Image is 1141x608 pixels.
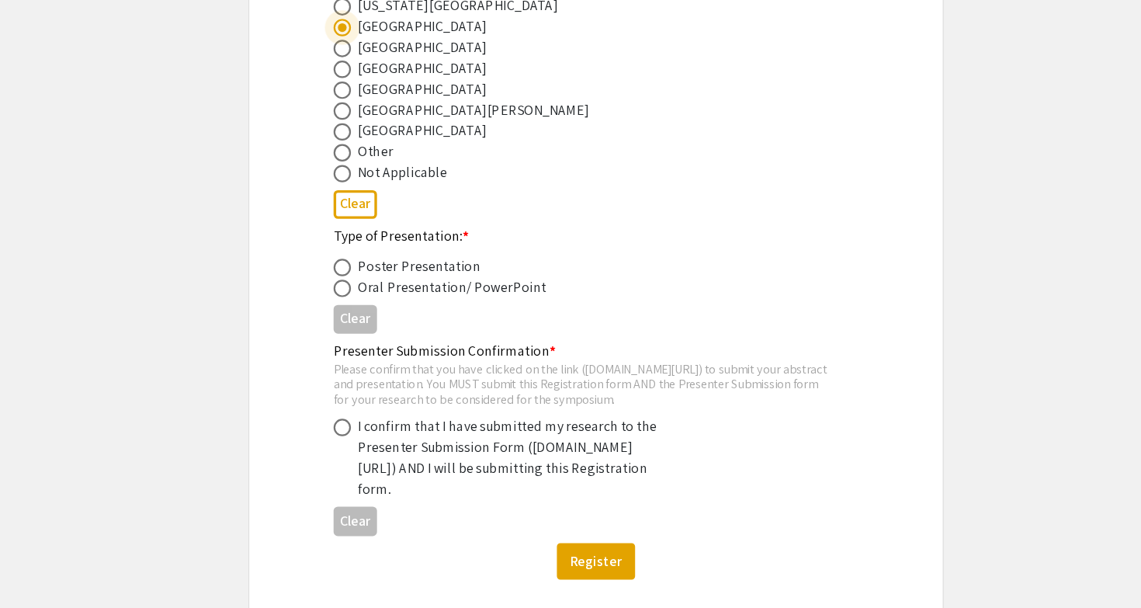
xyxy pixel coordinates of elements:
div: Oral Presentation/ PowerPoint [358,312,526,331]
div: Other [358,191,390,210]
div: [US_STATE][GEOGRAPHIC_DATA] [358,61,537,79]
div: [GEOGRAPHIC_DATA] [358,135,473,154]
div: [GEOGRAPHIC_DATA] [358,172,473,191]
div: [GEOGRAPHIC_DATA] [358,98,473,116]
div: [US_STATE][GEOGRAPHIC_DATA] [358,42,537,61]
button: Register [536,550,605,582]
div: [GEOGRAPHIC_DATA] [358,79,473,98]
div: [US_STATE][GEOGRAPHIC_DATA] [358,5,537,23]
iframe: Chat [12,538,66,596]
div: [GEOGRAPHIC_DATA][PERSON_NAME] [358,154,565,172]
div: Please confirm that you have clicked on the link ([DOMAIN_NAME][URL]) to submit your abstract and... [336,387,780,429]
div: [US_STATE][GEOGRAPHIC_DATA] [358,23,537,42]
button: Clear [336,235,375,260]
div: Poster Presentation [358,294,467,312]
div: [GEOGRAPHIC_DATA] [358,116,473,135]
button: Clear [336,517,375,543]
mat-label: Type of Presentation: [336,267,456,283]
div: Not Applicable [358,210,437,228]
mat-label: Presenter Submission Confirmation [336,370,534,386]
div: I confirm that I have submitted my research to the Presenter Submission Form ([DOMAIN_NAME][URL])... [358,436,629,511]
button: Clear [336,337,375,363]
